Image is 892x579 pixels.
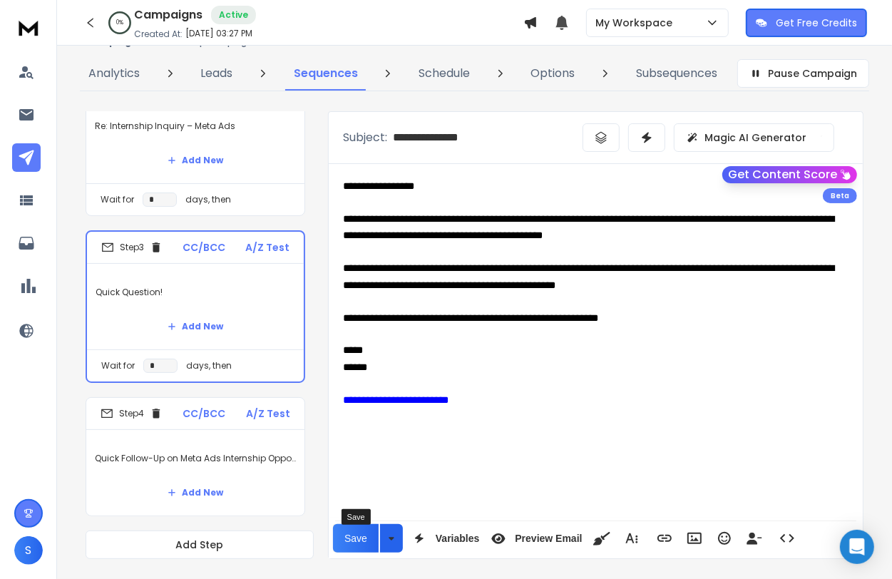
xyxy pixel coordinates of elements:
[95,439,296,478] p: Quick Follow-Up on Meta Ads Internship Opportunity
[840,530,874,564] div: Open Intercom Messenger
[101,360,135,372] p: Wait for
[627,56,726,91] a: Subsequences
[246,406,290,421] p: A/Z Test
[185,28,252,39] p: [DATE] 03:27 PM
[512,533,585,545] span: Preview Email
[211,6,256,24] div: Active
[681,524,708,553] button: Insert Image (Ctrl+P)
[531,65,575,82] p: Options
[823,188,857,203] div: Beta
[636,65,717,82] p: Subsequences
[86,397,305,516] li: Step4CC/BCCA/Z TestQuick Follow-Up on Meta Ads Internship OpportunityAdd New
[618,524,645,553] button: More Text
[192,56,241,91] a: Leads
[651,524,678,553] button: Insert Link (Ctrl+K)
[101,407,163,420] div: Step 4
[419,65,470,82] p: Schedule
[746,9,867,37] button: Get Free Credits
[80,56,148,91] a: Analytics
[86,230,305,383] li: Step3CC/BCCA/Z TestQuick Question!Add NewWait fordays, then
[774,524,801,553] button: Code View
[185,194,231,205] p: days, then
[711,524,738,553] button: Emoticons
[595,16,678,30] p: My Workspace
[722,166,857,183] button: Get Content Score
[156,478,235,507] button: Add New
[245,240,289,255] p: A/Z Test
[588,524,615,553] button: Clean HTML
[156,312,235,341] button: Add New
[96,272,295,312] p: Quick Question!
[14,536,43,565] button: S
[737,59,869,88] button: Pause Campaign
[200,65,232,82] p: Leads
[101,241,163,254] div: Step 3
[410,56,478,91] a: Schedule
[741,524,768,553] button: Insert Unsubscribe Link
[134,6,203,24] h1: Campaigns
[86,531,314,559] button: Add Step
[101,194,134,205] p: Wait for
[294,65,358,82] p: Sequences
[95,106,296,146] p: Re: Internship Inquiry – Meta Ads
[285,56,366,91] a: Sequences
[485,524,585,553] button: Preview Email
[343,129,387,146] p: Subject:
[86,65,305,216] li: Step2CC/BCCA/Z TestRe: Internship Inquiry – Meta AdsAdd NewWait fordays, then
[88,65,140,82] p: Analytics
[134,29,183,40] p: Created At:
[674,123,834,152] button: Magic AI Generator
[776,16,857,30] p: Get Free Credits
[156,146,235,175] button: Add New
[333,524,379,553] button: Save
[14,14,43,41] img: logo
[116,19,123,27] p: 0 %
[433,533,483,545] span: Variables
[183,240,225,255] p: CC/BCC
[183,406,226,421] p: CC/BCC
[342,509,371,525] div: Save
[704,130,806,145] p: Magic AI Generator
[406,524,483,553] button: Variables
[186,360,232,372] p: days, then
[523,56,584,91] a: Options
